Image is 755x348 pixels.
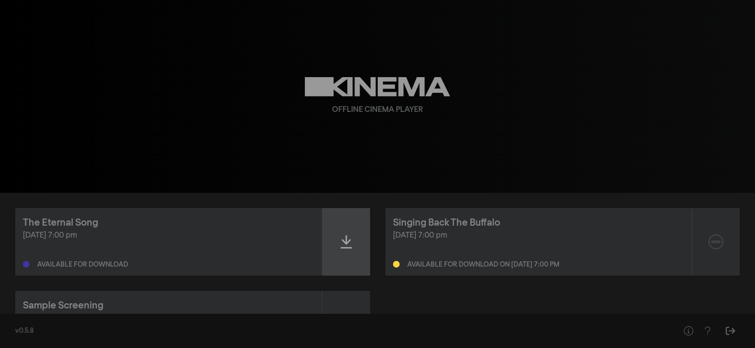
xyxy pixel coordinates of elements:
div: v0.5.8 [15,326,660,336]
div: Singing Back The Buffalo [393,216,500,230]
button: Help [679,321,698,340]
button: Sign Out [721,321,740,340]
div: Sample Screening [23,298,103,313]
div: [DATE] 7:00 pm [23,230,314,241]
button: Help [698,321,717,340]
div: The Eternal Song [23,216,98,230]
div: Offline Cinema Player [332,104,423,116]
div: Available for download on [DATE] 7:00 pm [407,261,559,268]
div: Available for download [37,261,128,268]
div: [DATE] 7:00 pm [393,230,685,241]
